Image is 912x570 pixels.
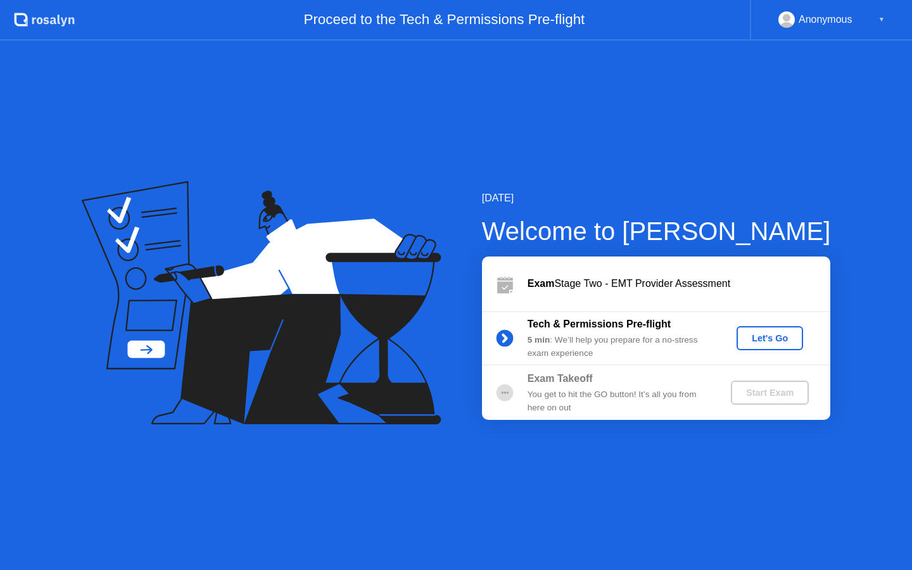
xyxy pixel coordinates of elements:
div: ▼ [878,11,885,28]
div: Welcome to [PERSON_NAME] [482,212,831,250]
div: Let's Go [742,333,798,343]
b: Exam [528,278,555,289]
button: Let's Go [737,326,803,350]
b: Exam Takeoff [528,373,593,384]
div: Anonymous [799,11,852,28]
button: Start Exam [731,381,809,405]
b: 5 min [528,335,550,345]
div: You get to hit the GO button! It’s all you from here on out [528,388,710,414]
div: Start Exam [736,388,804,398]
div: Stage Two - EMT Provider Assessment [528,276,830,291]
b: Tech & Permissions Pre-flight [528,319,671,329]
div: [DATE] [482,191,831,206]
div: : We’ll help you prepare for a no-stress exam experience [528,334,710,360]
